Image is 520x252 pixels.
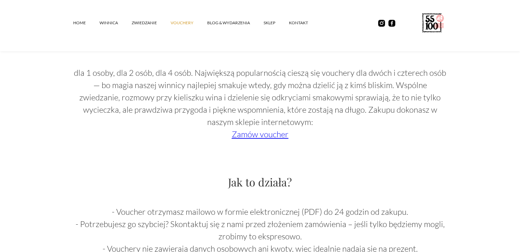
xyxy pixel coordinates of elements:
a: Home [73,13,99,33]
p: dla 1 osoby, dla 2 osób, dla 4 osób. Największą popularnością cieszą się vouchery dla dwóch i czt... [74,67,447,140]
a: Blog & Wydarzenia [207,13,264,33]
a: vouchery [171,13,207,33]
a: Zamów voucher [232,129,289,139]
h3: Jak to działa? [74,174,447,189]
a: winnica [99,13,132,33]
a: kontakt [289,13,322,33]
a: SKLEP [264,13,289,33]
a: ZWIEDZANIE [132,13,171,33]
